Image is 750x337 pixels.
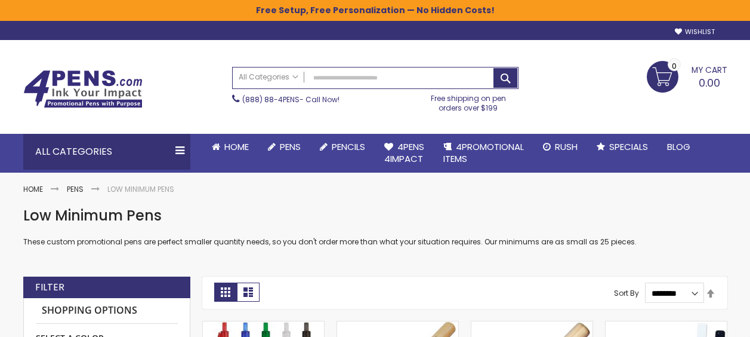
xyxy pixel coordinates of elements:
[239,72,298,82] span: All Categories
[23,184,43,194] a: Home
[203,321,324,331] a: Allentown Click-Action Ballpoint Pen
[587,134,658,160] a: Specials
[258,134,310,160] a: Pens
[35,281,64,294] strong: Filter
[672,60,677,72] span: 0
[332,140,365,153] span: Pencils
[23,134,190,170] div: All Categories
[667,140,690,153] span: Blog
[609,140,648,153] span: Specials
[658,134,700,160] a: Blog
[471,321,592,331] a: Quality Wooden Mini Novelty Baseball Bat Pen
[555,140,578,153] span: Rush
[337,321,458,331] a: Wooden Novelty Sport Themed Baseball Bat Ballpoint Pen
[647,61,727,91] a: 0.00 0
[202,134,258,160] a: Home
[224,140,249,153] span: Home
[23,206,727,247] div: These custom promotional pens are perfect smaller quantity needs, so you don't order more than wh...
[434,134,533,173] a: 4PROMOTIONALITEMS
[233,68,304,87] a: All Categories
[606,321,727,331] a: Novelty Sport-Themed Hockey Stick Ballpoint Pen
[107,184,174,194] strong: Low Minimum Pens
[242,94,339,105] span: - Call Now!
[675,27,715,36] a: Wishlist
[384,140,424,165] span: 4Pens 4impact
[214,283,237,302] strong: Grid
[36,298,178,324] strong: Shopping Options
[375,134,434,173] a: 4Pens4impact
[310,134,375,160] a: Pencils
[242,94,300,105] a: (888) 88-4PENS
[23,70,143,108] img: 4Pens Custom Pens and Promotional Products
[699,75,720,90] span: 0.00
[280,140,301,153] span: Pens
[614,288,639,298] label: Sort By
[533,134,587,160] a: Rush
[443,140,524,165] span: 4PROMOTIONAL ITEMS
[67,184,84,194] a: Pens
[23,206,727,225] h1: Low Minimum Pens
[418,89,518,113] div: Free shipping on pen orders over $199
